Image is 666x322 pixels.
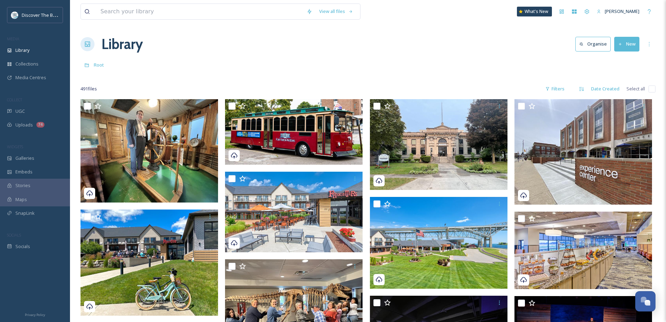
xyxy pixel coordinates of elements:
[36,122,44,128] div: 74
[15,210,35,217] span: SnapLink
[575,37,611,51] button: Organise
[15,155,34,162] span: Galleries
[15,47,29,54] span: Library
[7,97,22,102] span: COLLECT
[94,61,104,69] a: Root
[94,62,104,68] span: Root
[542,82,568,96] div: Filters
[15,122,33,128] span: Uploads
[517,7,552,16] a: What's New
[15,196,27,203] span: Maps
[15,74,46,81] span: Media Centres
[225,172,363,252] img: Freighters patio.jpg
[15,169,33,175] span: Embeds
[370,99,507,190] img: Carnegie 2023 (1).jpg
[7,144,23,149] span: WIDGETS
[15,182,30,189] span: Stories
[80,99,218,203] img: Carnegie Museum Pilot House ks bluewater.org.jpg
[225,99,363,165] img: Port Huron MuseumTrolley.jpg
[7,232,21,238] span: SOCIALS
[80,85,97,92] span: 491 file s
[514,99,652,204] img: Experience Center sc4 2022 ks pic 1 (1).jpg
[605,8,639,14] span: [PERSON_NAME]
[80,210,218,316] img: Freighters Eatery at the DoubleTree Hotel Port Huron, Michigan's Thumbcoast photo by k.s. bluewat...
[11,12,18,19] img: 1710423113617.jpeg
[593,5,643,18] a: [PERSON_NAME]
[25,313,45,317] span: Privacy Policy
[614,37,639,51] button: New
[97,4,303,19] input: Search your library
[15,108,25,115] span: UGC
[635,291,656,311] button: Open Chat
[101,34,143,55] a: Library
[370,197,507,289] img: Freighters looking from rm 202+.jpg
[588,82,623,96] div: Date Created
[514,212,652,289] img: Freighters Buffet.jpg
[626,85,645,92] span: Select all
[15,243,30,250] span: Socials
[7,36,19,41] span: MEDIA
[22,12,59,18] span: Discover The Blue
[316,5,357,18] a: View all files
[575,37,614,51] a: Organise
[15,61,38,67] span: Collections
[25,310,45,318] a: Privacy Policy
